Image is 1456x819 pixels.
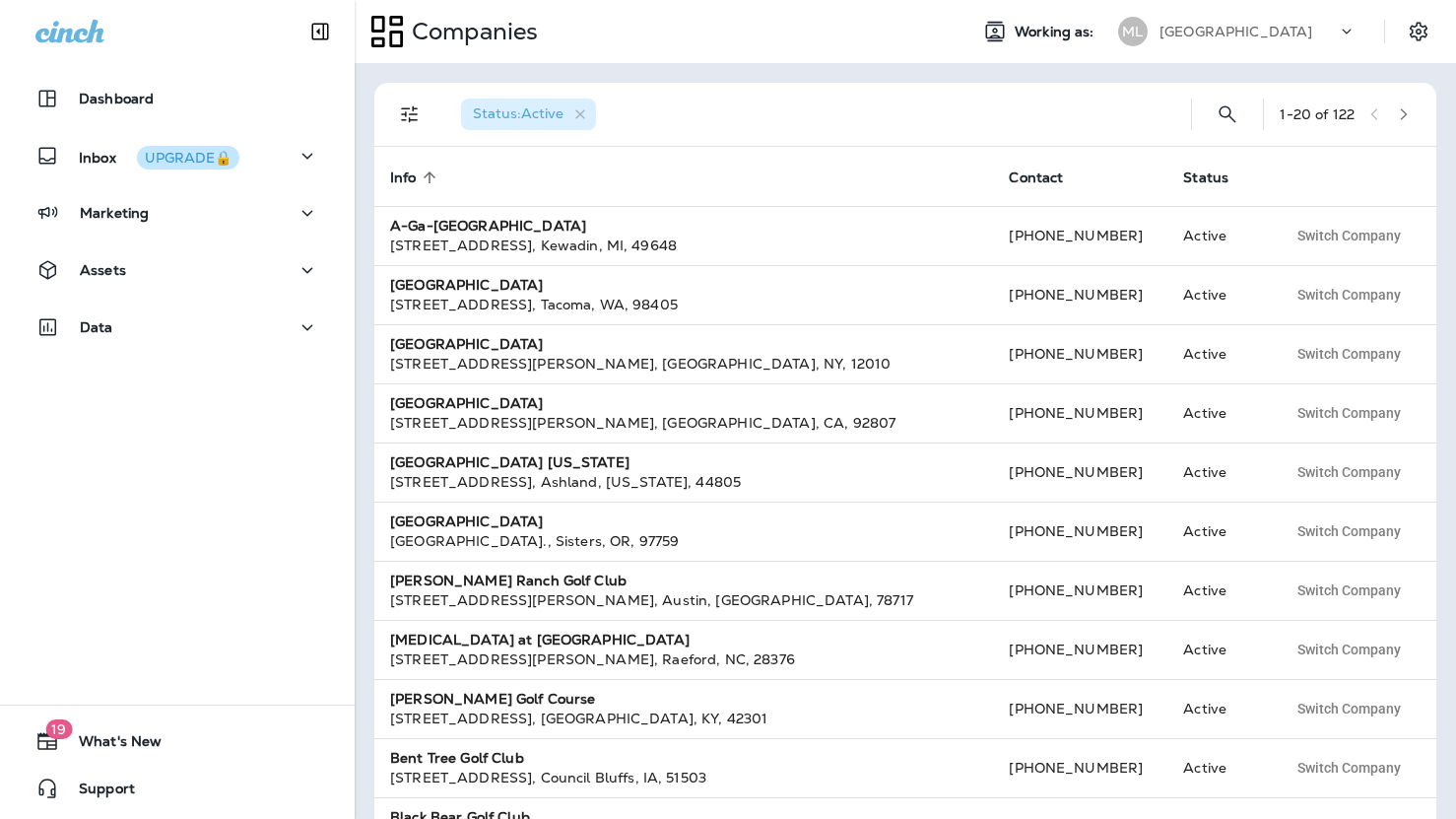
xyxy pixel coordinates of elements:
[1167,443,1271,502] td: Active
[390,572,627,589] strong: [PERSON_NAME] Ranch Golf Club
[1208,95,1247,134] button: Search Companies
[1287,753,1412,783] button: Switch Company
[390,217,586,235] strong: A-Ga-[GEOGRAPHIC_DATA]
[1287,398,1412,428] button: Switch Company
[79,91,154,106] p: Dashboard
[1167,206,1271,265] td: Active
[390,169,442,186] span: Info
[1015,24,1098,40] span: Working as:
[390,709,977,728] div: [STREET_ADDRESS] , [GEOGRAPHIC_DATA] , KY , 42301
[390,590,977,610] div: [STREET_ADDRESS][PERSON_NAME] , Austin , [GEOGRAPHIC_DATA] , 78717
[1167,324,1271,383] td: Active
[1287,576,1412,605] button: Switch Company
[1280,106,1355,122] div: 1 - 20 of 122
[390,631,690,648] strong: [MEDICAL_DATA] at [GEOGRAPHIC_DATA]
[390,95,430,134] button: Filters
[1167,265,1271,324] td: Active
[1287,457,1412,487] button: Switch Company
[993,443,1167,502] td: [PHONE_NUMBER]
[473,104,563,122] span: Status : Active
[390,768,977,787] div: [STREET_ADDRESS] , Council Bluffs , IA , 51503
[20,250,335,290] button: Assets
[993,679,1167,738] td: [PHONE_NUMBER]
[1287,280,1412,309] button: Switch Company
[993,383,1167,443] td: [PHONE_NUMBER]
[1287,516,1412,546] button: Switch Company
[1118,17,1148,46] div: ML
[993,561,1167,620] td: [PHONE_NUMBER]
[390,413,977,433] div: [STREET_ADDRESS][PERSON_NAME] , [GEOGRAPHIC_DATA] , CA , 92807
[1183,169,1254,186] span: Status
[1297,702,1401,716] span: Switch Company
[1297,229,1401,242] span: Switch Company
[1287,339,1412,369] button: Switch Company
[1297,347,1401,361] span: Switch Company
[1167,679,1271,738] td: Active
[993,738,1167,797] td: [PHONE_NUMBER]
[80,262,126,278] p: Assets
[1167,620,1271,679] td: Active
[20,769,335,808] button: Support
[1287,694,1412,723] button: Switch Company
[390,335,543,353] strong: [GEOGRAPHIC_DATA]
[1297,524,1401,538] span: Switch Company
[1167,561,1271,620] td: Active
[1287,221,1412,250] button: Switch Company
[993,265,1167,324] td: [PHONE_NUMBER]
[1401,14,1436,49] button: Settings
[1297,643,1401,656] span: Switch Company
[390,453,629,471] strong: [GEOGRAPHIC_DATA] [US_STATE]
[1167,383,1271,443] td: Active
[20,721,335,761] button: 19What's New
[1183,170,1228,186] span: Status
[390,170,417,186] span: Info
[59,781,135,804] span: Support
[20,193,335,233] button: Marketing
[390,749,524,767] strong: Bent Tree Golf Club
[80,205,149,221] p: Marketing
[20,79,335,118] button: Dashboard
[79,146,239,167] p: Inbox
[993,206,1167,265] td: [PHONE_NUMBER]
[1297,583,1401,597] span: Switch Company
[390,394,543,412] strong: [GEOGRAPHIC_DATA]
[461,99,596,130] div: Status:Active
[390,531,977,551] div: [GEOGRAPHIC_DATA]. , Sisters , OR , 97759
[1009,169,1089,186] span: Contact
[390,512,543,530] strong: [GEOGRAPHIC_DATA]
[390,690,596,708] strong: [PERSON_NAME] Golf Course
[20,307,335,347] button: Data
[390,276,543,294] strong: [GEOGRAPHIC_DATA]
[390,354,977,374] div: [STREET_ADDRESS][PERSON_NAME] , [GEOGRAPHIC_DATA] , NY , 12010
[390,236,977,255] div: [STREET_ADDRESS] , Kewadin , MI , 49648
[993,324,1167,383] td: [PHONE_NUMBER]
[20,136,335,175] button: InboxUPGRADE🔒
[1297,761,1401,775] span: Switch Company
[1287,635,1412,664] button: Switch Company
[1297,465,1401,479] span: Switch Company
[59,733,162,757] span: What's New
[390,649,977,669] div: [STREET_ADDRESS][PERSON_NAME] , Raeford , NC , 28376
[1297,288,1401,302] span: Switch Company
[80,319,113,335] p: Data
[1159,24,1312,39] p: [GEOGRAPHIC_DATA]
[137,146,239,170] button: UPGRADE🔒
[390,295,977,314] div: [STREET_ADDRESS] , Tacoma , WA , 98405
[993,502,1167,561] td: [PHONE_NUMBER]
[1167,738,1271,797] td: Active
[1297,406,1401,420] span: Switch Company
[145,151,232,165] div: UPGRADE🔒
[993,620,1167,679] td: [PHONE_NUMBER]
[1167,502,1271,561] td: Active
[390,472,977,492] div: [STREET_ADDRESS] , Ashland , [US_STATE] , 44805
[1009,170,1063,186] span: Contact
[404,17,538,46] p: Companies
[293,12,348,51] button: Collapse Sidebar
[45,719,72,739] span: 19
